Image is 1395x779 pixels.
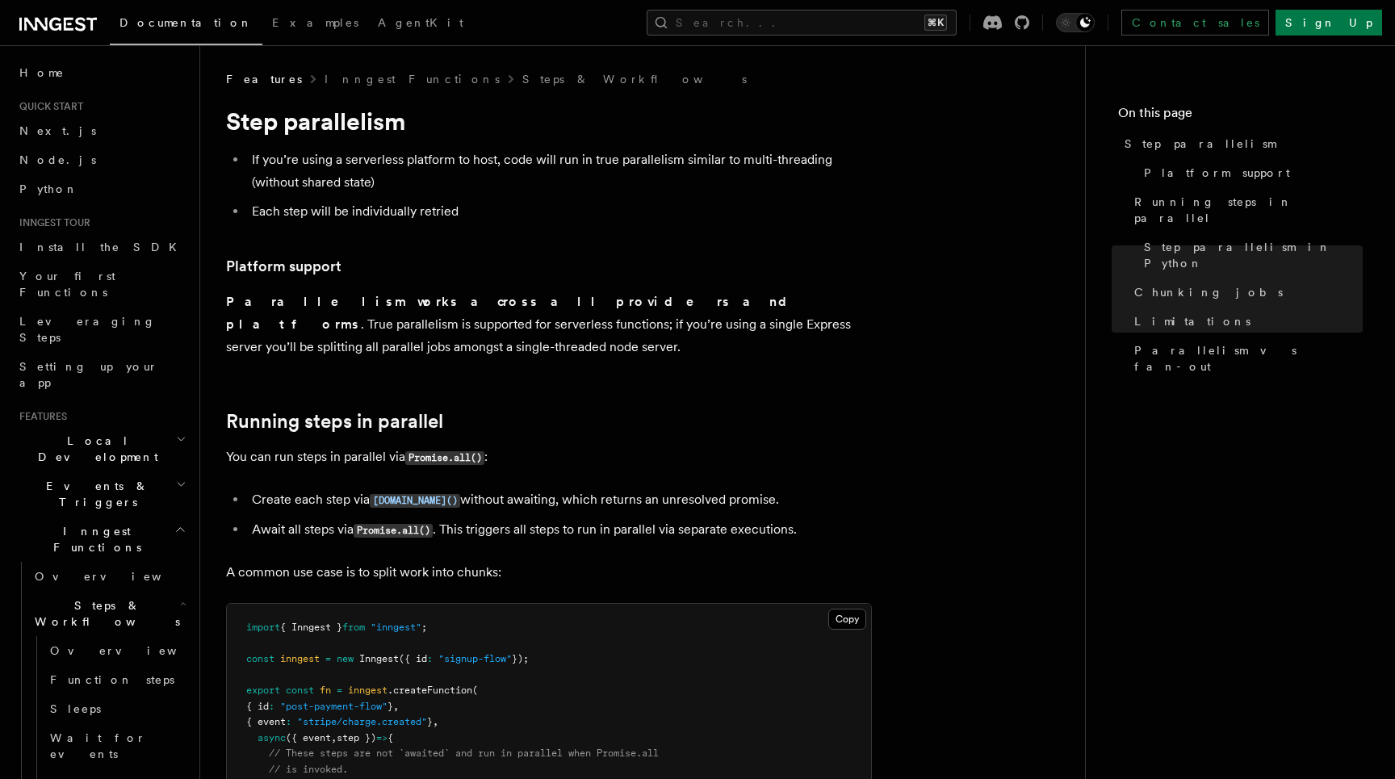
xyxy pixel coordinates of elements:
span: inngest [348,685,387,696]
a: Step parallelism [1118,129,1363,158]
li: If you’re using a serverless platform to host, code will run in true parallelism similar to multi... [247,149,872,194]
span: Features [226,71,302,87]
span: // is invoked. [269,764,348,775]
span: => [376,732,387,743]
span: ; [421,622,427,633]
span: "stripe/charge.created" [297,716,427,727]
span: Quick start [13,100,83,113]
span: Function steps [50,673,174,686]
span: fn [320,685,331,696]
a: Examples [262,5,368,44]
span: { event [246,716,286,727]
span: step }) [337,732,376,743]
span: inngest [280,653,320,664]
span: Inngest Functions [13,523,174,555]
span: Parallelism vs fan-out [1134,342,1363,375]
span: Setting up your app [19,360,158,389]
h4: On this page [1118,103,1363,129]
span: new [337,653,354,664]
span: Events & Triggers [13,478,176,510]
a: Running steps in parallel [1128,187,1363,232]
span: Your first Functions [19,270,115,299]
span: } [387,701,393,712]
span: Limitations [1134,313,1250,329]
span: Examples [272,16,358,29]
span: , [331,732,337,743]
span: const [286,685,314,696]
a: Overview [28,562,190,591]
strong: Parallelism works across all providers and platforms [226,294,800,332]
span: .createFunction [387,685,472,696]
span: Local Development [13,433,176,465]
span: ({ event [286,732,331,743]
span: Wait for events [50,731,146,760]
span: = [325,653,331,664]
span: Steps & Workflows [28,597,180,630]
a: Sign Up [1276,10,1382,36]
span: "post-payment-flow" [280,701,387,712]
a: Setting up your app [13,352,190,397]
p: . True parallelism is supported for serverless functions; if you’re using a single Express server... [226,291,872,358]
li: Create each step via without awaiting, which returns an unresolved promise. [247,488,872,512]
span: async [258,732,286,743]
a: AgentKit [368,5,473,44]
button: Toggle dark mode [1056,13,1095,32]
a: Home [13,58,190,87]
a: Sleeps [44,694,190,723]
span: } [427,716,433,727]
span: Documentation [119,16,253,29]
code: [DOMAIN_NAME]() [370,494,460,508]
li: Each step will be individually retried [247,200,872,223]
span: ( [472,685,478,696]
a: Python [13,174,190,203]
span: Inngest tour [13,216,90,229]
span: Sleeps [50,702,101,715]
span: Install the SDK [19,241,186,253]
span: Overview [35,570,201,583]
span: Next.js [19,124,96,137]
span: Running steps in parallel [1134,194,1363,226]
li: Await all steps via . This triggers all steps to run in parallel via separate executions. [247,518,872,542]
span: Inngest [359,653,399,664]
a: Limitations [1128,307,1363,336]
a: Your first Functions [13,262,190,307]
a: Platform support [1137,158,1363,187]
span: // These steps are not `awaited` and run in parallel when Promise.all [269,748,659,759]
a: Platform support [226,255,341,278]
span: "signup-flow" [438,653,512,664]
a: Next.js [13,116,190,145]
span: "inngest" [371,622,421,633]
span: Platform support [1144,165,1290,181]
span: Overview [50,644,216,657]
a: Node.js [13,145,190,174]
a: Inngest Functions [325,71,500,87]
code: Promise.all() [405,451,484,465]
kbd: ⌘K [924,15,947,31]
span: const [246,653,274,664]
span: { [387,732,393,743]
a: Function steps [44,665,190,694]
button: Inngest Functions [13,517,190,562]
span: { id [246,701,269,712]
span: : [269,701,274,712]
button: Local Development [13,426,190,471]
p: A common use case is to split work into chunks: [226,561,872,584]
button: Copy [828,609,866,630]
code: Promise.all() [354,524,433,538]
span: Python [19,182,78,195]
a: Wait for events [44,723,190,769]
span: from [342,622,365,633]
span: , [433,716,438,727]
span: export [246,685,280,696]
span: , [393,701,399,712]
button: Events & Triggers [13,471,190,517]
span: Home [19,65,65,81]
a: Overview [44,636,190,665]
a: Parallelism vs fan-out [1128,336,1363,381]
button: Steps & Workflows [28,591,190,636]
span: Features [13,410,67,423]
span: Node.js [19,153,96,166]
a: Leveraging Steps [13,307,190,352]
a: Contact sales [1121,10,1269,36]
a: Running steps in parallel [226,410,443,433]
